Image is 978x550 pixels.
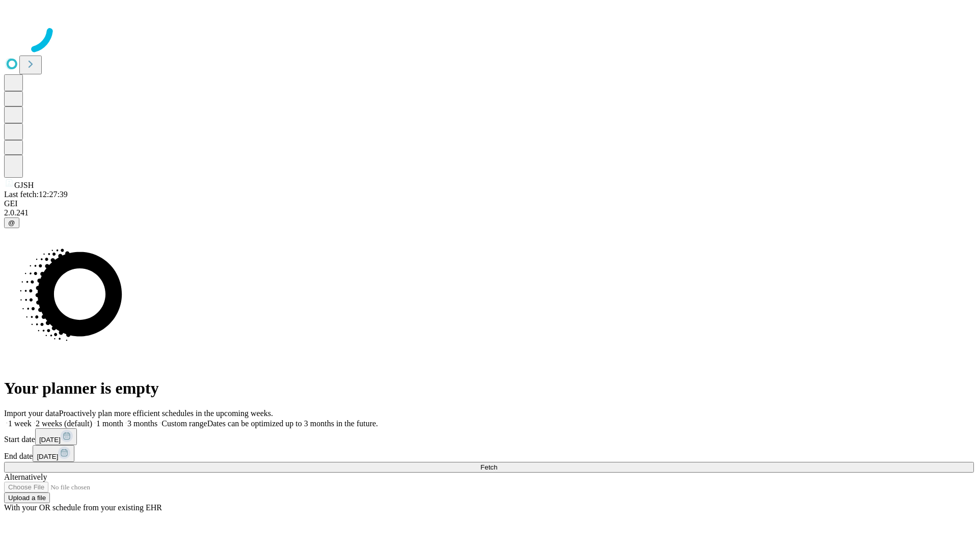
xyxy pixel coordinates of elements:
[14,181,34,189] span: GJSH
[33,445,74,462] button: [DATE]
[36,419,92,428] span: 2 weeks (default)
[4,428,974,445] div: Start date
[4,503,162,512] span: With your OR schedule from your existing EHR
[4,199,974,208] div: GEI
[35,428,77,445] button: [DATE]
[4,190,68,199] span: Last fetch: 12:27:39
[4,492,50,503] button: Upload a file
[59,409,273,418] span: Proactively plan more efficient schedules in the upcoming weeks.
[96,419,123,428] span: 1 month
[4,217,19,228] button: @
[161,419,207,428] span: Custom range
[4,409,59,418] span: Import your data
[37,453,58,460] span: [DATE]
[127,419,157,428] span: 3 months
[4,473,47,481] span: Alternatively
[39,436,61,444] span: [DATE]
[4,208,974,217] div: 2.0.241
[480,463,497,471] span: Fetch
[207,419,378,428] span: Dates can be optimized up to 3 months in the future.
[4,379,974,398] h1: Your planner is empty
[8,419,32,428] span: 1 week
[8,219,15,227] span: @
[4,462,974,473] button: Fetch
[4,445,974,462] div: End date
